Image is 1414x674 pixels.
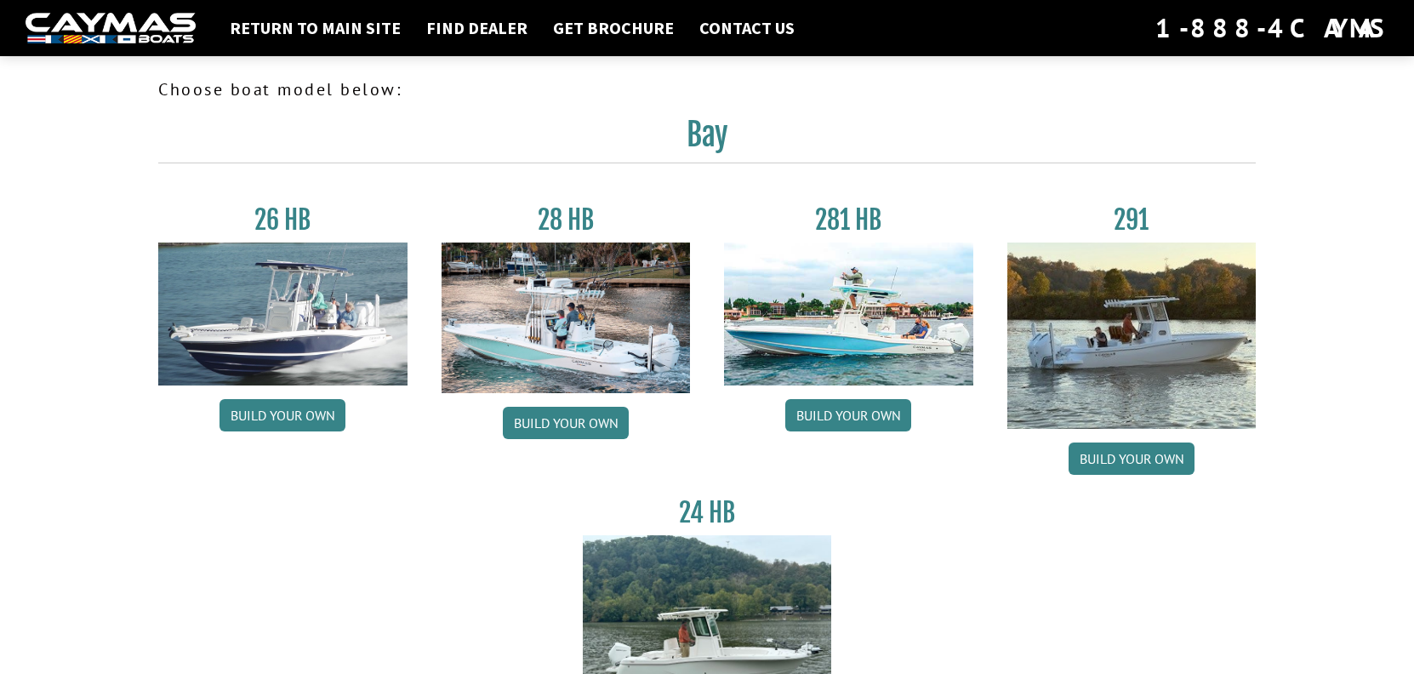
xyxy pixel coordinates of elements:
a: Get Brochure [545,17,682,39]
img: 291_Thumbnail.jpg [1007,243,1257,429]
h3: 26 HB [158,204,408,236]
a: Contact Us [691,17,803,39]
h3: 24 HB [583,497,832,528]
img: white-logo-c9c8dbefe5ff5ceceb0f0178aa75bf4bb51f6bca0971e226c86eb53dfe498488.png [26,13,196,44]
h3: 291 [1007,204,1257,236]
a: Build your own [1069,443,1194,475]
a: Build your own [503,407,629,439]
a: Find Dealer [418,17,536,39]
a: Build your own [785,399,911,431]
p: Choose boat model below: [158,77,1256,102]
h3: 281 HB [724,204,973,236]
a: Build your own [220,399,345,431]
img: 28-hb-twin.jpg [724,243,973,386]
div: 1-888-4CAYMAS [1155,9,1388,47]
h2: Bay [158,116,1256,163]
h3: 28 HB [442,204,691,236]
img: 26_new_photo_resized.jpg [158,243,408,386]
img: 28_hb_thumbnail_for_caymas_connect.jpg [442,243,691,393]
a: Return to main site [221,17,409,39]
